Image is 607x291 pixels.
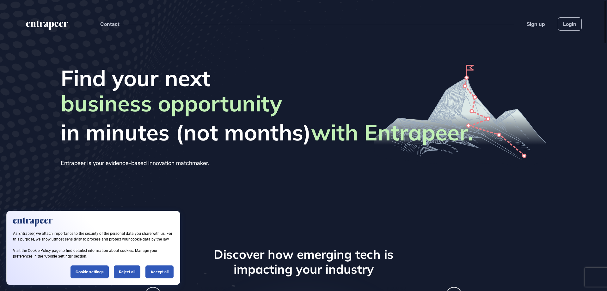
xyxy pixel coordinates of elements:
[558,17,582,31] a: Login
[527,20,545,28] a: Sign up
[100,20,120,28] button: Contact
[145,262,462,277] h3: impacting your industry
[25,21,69,33] a: entrapeer-logo
[61,158,473,168] div: Entrapeer is your evidence-based innovation matchmaker.
[145,247,462,262] h3: Discover how emerging tech is
[311,118,473,146] strong: with Entrapeer.
[61,65,473,91] span: Find your next
[61,90,282,119] span: business opportunity
[61,119,473,145] span: in minutes (not months)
